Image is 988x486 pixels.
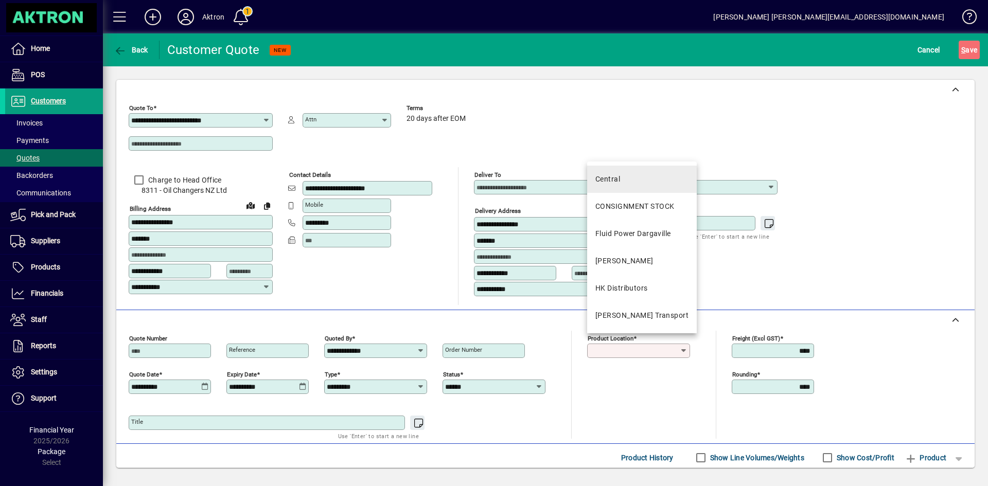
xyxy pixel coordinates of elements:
span: Customers [31,97,66,105]
button: Product [899,448,951,467]
span: Pick and Pack [31,210,76,219]
mat-label: Product location [588,334,633,341]
div: Fluid Power Dargaville [595,228,671,239]
mat-label: Title [131,418,143,425]
span: Support [31,394,57,402]
span: Home [31,44,50,52]
mat-label: Mobile [305,201,323,208]
label: Show Line Volumes/Weights [708,453,804,463]
mat-hint: Use 'Enter' to start a new line [338,430,419,442]
span: Financials [31,289,63,297]
span: Reports [31,341,56,350]
mat-option: HAMILTON [587,247,697,275]
div: CONSIGNMENT STOCK [595,201,674,212]
mat-label: Attn [305,116,316,123]
a: Staff [5,307,103,333]
span: Quotes [10,154,40,162]
span: Financial Year [29,426,74,434]
mat-label: Type [325,370,337,377]
app-page-header-button: Back [103,41,160,59]
mat-label: Quote number [129,334,167,341]
mat-option: HK Distributors [587,275,697,302]
mat-label: Rounding [732,370,757,377]
button: Back [111,41,151,59]
a: Home [5,36,103,62]
label: Charge to Head Office [146,175,221,185]
span: 20 days after EOM [407,115,466,123]
button: Cancel [915,41,943,59]
button: Add [136,8,169,26]
mat-option: Central [587,166,697,193]
a: Financials [5,281,103,307]
span: Back [114,46,148,54]
a: Pick and Pack [5,202,103,228]
div: Central [595,174,620,185]
mat-option: CONSIGNMENT STOCK [587,193,697,220]
a: Products [5,255,103,280]
span: NEW [274,47,287,53]
span: Invoices [10,119,43,127]
div: HK Distributors [595,283,648,294]
span: S [961,46,965,54]
span: Product History [621,449,674,466]
span: POS [31,70,45,79]
span: Products [31,263,60,271]
span: 8311 - Oil Changers NZ Ltd [129,185,273,196]
div: [PERSON_NAME] Transport [595,310,689,321]
label: Show Cost/Profit [835,453,894,463]
button: Profile [169,8,202,26]
button: Save [959,41,980,59]
a: Payments [5,132,103,149]
mat-label: Quote To [129,104,153,112]
a: POS [5,62,103,88]
div: [PERSON_NAME] [595,256,654,266]
span: ave [961,42,977,58]
button: Copy to Delivery address [259,197,275,214]
mat-label: Freight (excl GST) [732,334,780,341]
mat-label: Expiry date [227,370,257,377]
div: [PERSON_NAME] [PERSON_NAME][EMAIL_ADDRESS][DOMAIN_NAME] [713,9,944,25]
mat-label: Quote date [129,370,159,377]
mat-label: Quoted by [325,334,352,341]
mat-hint: Use 'Enter' to start a new line [689,230,769,242]
mat-label: Status [443,370,460,377]
a: Settings [5,359,103,385]
mat-label: Reference [229,346,255,353]
span: Terms [407,105,468,112]
span: Cancel [918,42,940,58]
a: Knowledge Base [955,2,975,35]
a: Backorders [5,167,103,184]
a: Support [5,386,103,411]
mat-option: T. Croft Transport [587,302,697,329]
span: Package [38,447,65,456]
a: Quotes [5,149,103,167]
span: Payments [10,136,49,145]
span: Communications [10,189,71,197]
div: Aktron [202,9,224,25]
a: View on map [242,197,259,213]
span: Backorders [10,171,53,179]
mat-label: Deliver To [474,171,501,178]
span: Product [905,449,946,466]
a: Invoices [5,114,103,132]
span: Staff [31,315,47,323]
a: Suppliers [5,228,103,254]
a: Communications [5,184,103,202]
a: Reports [5,333,103,359]
div: Customer Quote [167,42,260,58]
mat-label: Order number [445,346,482,353]
button: Product History [617,448,678,467]
mat-option: Fluid Power Dargaville [587,220,697,247]
span: Settings [31,368,57,376]
span: Suppliers [31,237,60,245]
